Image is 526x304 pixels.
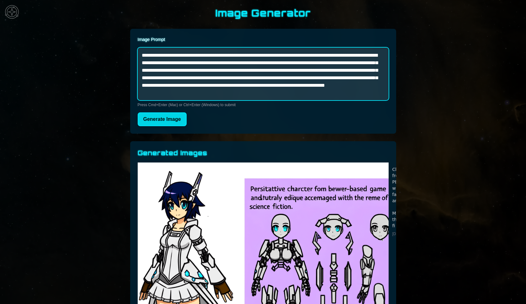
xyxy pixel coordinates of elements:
[138,112,187,126] button: Generate Image
[138,36,389,43] label: Image Prompt
[138,149,389,157] h2: Generated Images
[392,231,414,236] p: [DATE]
[3,3,21,21] img: menu
[138,102,389,107] p: Press Cmd+Enter (Mac) or Ctrl+Enter (Windows) to submit
[130,8,396,19] h1: Image Generator
[392,166,414,229] pre: Character from a PBBG with a face from anime Make them sci-fi as hell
